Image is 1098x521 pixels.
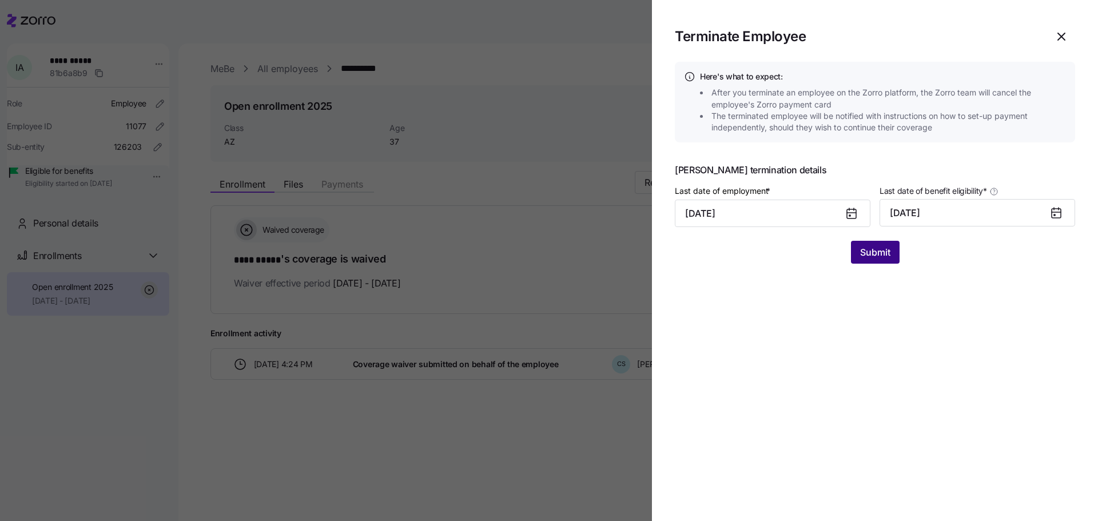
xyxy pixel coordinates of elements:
button: [DATE] [880,199,1075,226]
span: Last date of benefit eligibility * [880,185,987,197]
h1: Terminate Employee [675,27,1039,45]
label: Last date of employment [675,185,773,197]
span: The terminated employee will be notified with instructions on how to set-up payment independently... [711,110,1069,134]
input: MM/DD/YYYY [675,200,870,227]
h4: Here's what to expect: [700,71,1066,82]
span: After you terminate an employee on the Zorro platform, the Zorro team will cancel the employee's ... [711,87,1069,110]
button: Submit [851,241,900,264]
span: Submit [860,245,890,259]
span: [PERSON_NAME] termination details [675,165,1075,174]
